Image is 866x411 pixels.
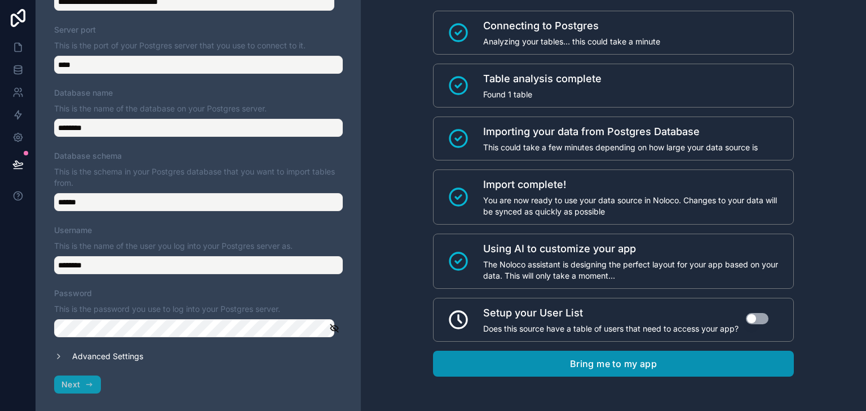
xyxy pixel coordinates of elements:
span: Does this source have a table of users that need to access your app? [483,323,739,334]
button: Bring me to my app [433,351,794,377]
span: Using AI to customize your app [483,241,787,257]
p: This is the name of the database on your Postgres server. [54,103,343,114]
p: This is the name of the user you log into your Postgres server as. [54,240,343,252]
span: Import complete! [483,177,787,193]
span: Table analysis complete [483,71,602,87]
p: This is the password you use to log into your Postgres server. [54,303,343,315]
span: Setup your User List [483,305,739,321]
span: Connecting to Postgres [483,18,660,34]
label: Advanced Settings [72,351,143,362]
span: Importing your data from Postgres Database [483,124,758,140]
span: The Noloco assistant is designing the perfect layout for your app based on your data. This will o... [483,259,787,282]
label: Username [54,225,92,236]
label: Password [54,288,92,299]
p: This is the schema in your Postgres database that you want to import tables from. [54,166,343,189]
label: Database schema [54,150,122,162]
label: Database name [54,87,113,99]
label: Server port [54,24,96,35]
span: This could take a few minutes depending on how large your data source is [483,142,758,153]
span: Analyzing your tables... this could take a minute [483,36,660,47]
p: This is the port of your Postgres server that you use to connect to it. [54,40,343,51]
span: You are now ready to use your data source in Noloco. Changes to your data will be synced as quick... [483,195,787,217]
span: Found 1 table [483,89,602,100]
